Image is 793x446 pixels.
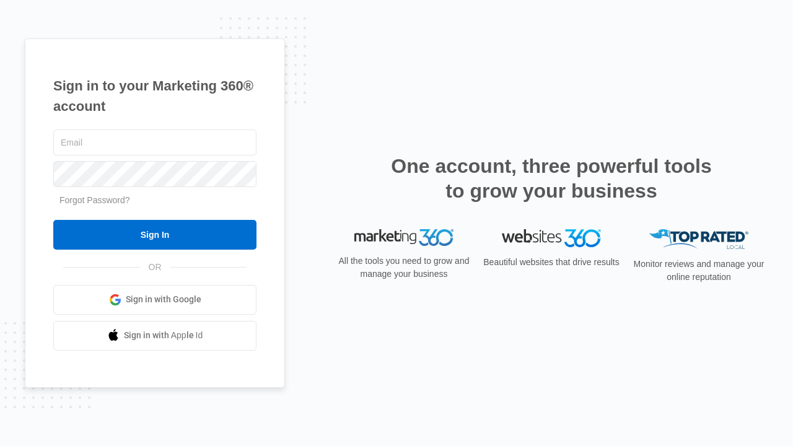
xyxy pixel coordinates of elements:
[53,76,256,116] h1: Sign in to your Marketing 360® account
[140,261,170,274] span: OR
[649,229,748,250] img: Top Rated Local
[53,129,256,155] input: Email
[59,195,130,205] a: Forgot Password?
[482,256,621,269] p: Beautiful websites that drive results
[53,285,256,315] a: Sign in with Google
[335,255,473,281] p: All the tools you need to grow and manage your business
[354,229,453,247] img: Marketing 360
[502,229,601,247] img: Websites 360
[629,258,768,284] p: Monitor reviews and manage your online reputation
[53,321,256,351] a: Sign in with Apple Id
[126,293,201,306] span: Sign in with Google
[53,220,256,250] input: Sign In
[387,154,716,203] h2: One account, three powerful tools to grow your business
[124,329,203,342] span: Sign in with Apple Id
